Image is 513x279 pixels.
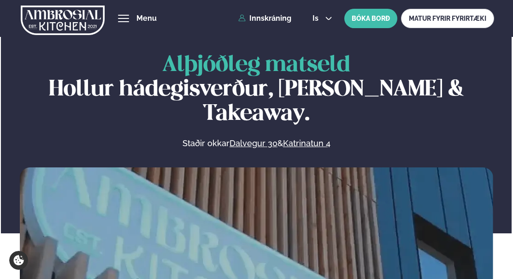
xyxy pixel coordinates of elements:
a: Dalvegur 30 [230,138,277,149]
a: Innskráning [238,14,291,23]
a: Katrinatun 4 [283,138,330,149]
button: hamburger [118,13,129,24]
p: Staðir okkar & [82,138,430,149]
button: BÓKA BORÐ [344,9,397,28]
img: logo [21,1,105,39]
a: MATUR FYRIR FYRIRTÆKI [401,9,494,28]
button: is [305,15,340,22]
span: is [313,15,321,22]
h1: Hollur hádegisverður, [PERSON_NAME] & Takeaway. [20,53,493,127]
span: Alþjóðleg matseld [162,55,350,76]
a: Cookie settings [9,251,28,270]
